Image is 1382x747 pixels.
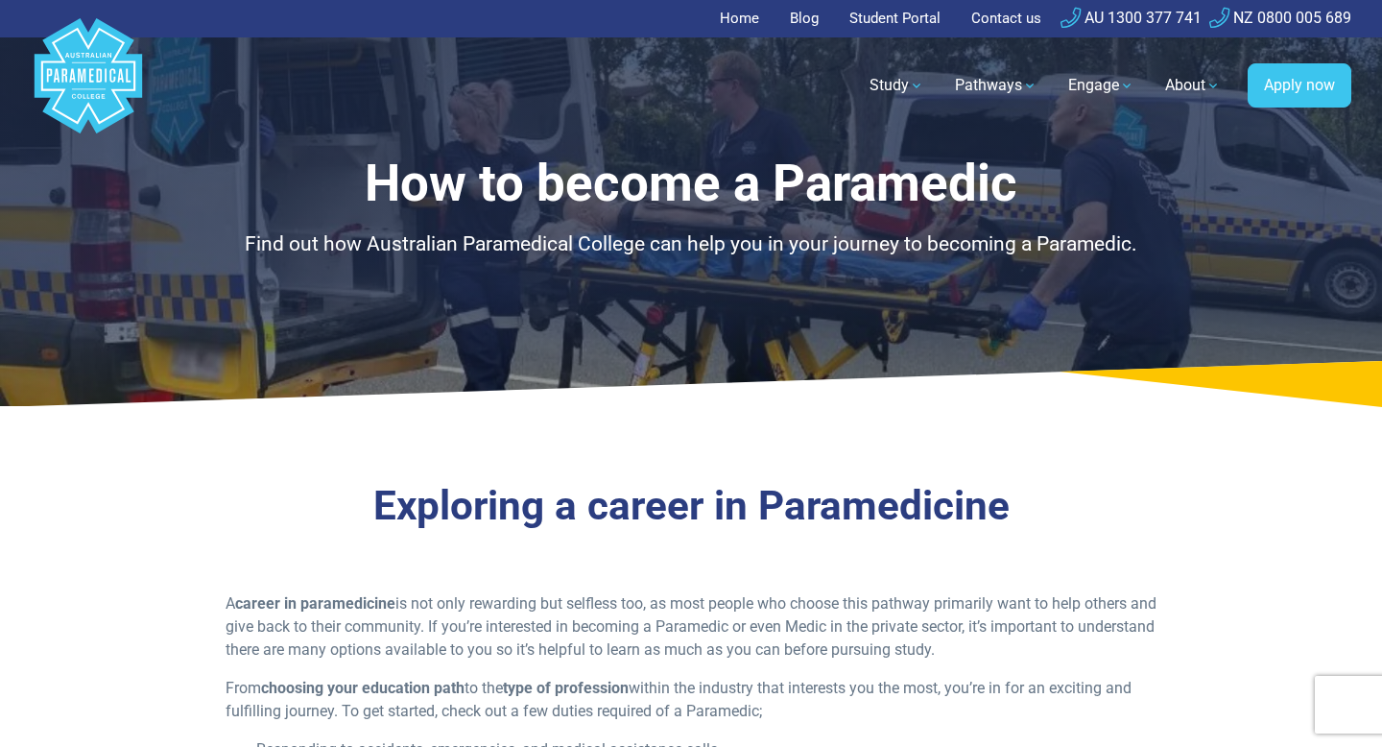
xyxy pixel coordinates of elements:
[130,229,1252,260] p: Find out how Australian Paramedical College can help you in your journey to becoming a Paramedic.
[226,592,1157,662] p: A is not only rewarding but selfless too, as most people who choose this pathway primarily want t...
[130,154,1252,214] h1: How to become a Paramedic
[1060,9,1202,27] a: AU 1300 377 741
[503,679,629,697] strong: type of profession
[31,37,146,134] a: Australian Paramedical College
[943,59,1049,112] a: Pathways
[130,482,1252,531] h2: Exploring a career in Paramedicine
[1209,9,1351,27] a: NZ 0800 005 689
[261,679,465,697] strong: choosing your education path
[1154,59,1232,112] a: About
[1248,63,1351,108] a: Apply now
[858,59,936,112] a: Study
[1057,59,1146,112] a: Engage
[226,677,1157,723] p: From to the within the industry that interests you the most, you’re in for an exciting and fulfil...
[235,594,395,613] strong: career in paramedicine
